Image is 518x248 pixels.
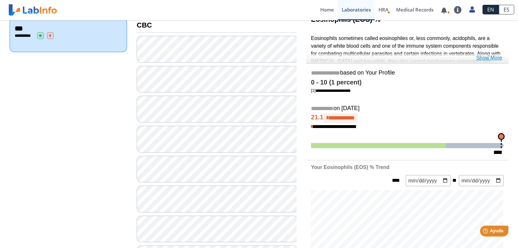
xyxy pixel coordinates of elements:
h5: on [DATE] [311,105,504,112]
input: mm/dd/yyyy [459,175,504,186]
input: mm/dd/yyyy [406,175,450,186]
a: EN [482,5,499,14]
b: Your Eosinophils (EOS) % Trend [311,164,389,170]
h4: 21.1 [311,113,504,123]
h4: 0 - 10 (1 percent) [311,79,504,86]
span: HRA [379,6,388,13]
a: Show More [476,54,502,62]
b: CBC [137,21,152,29]
p: Eosinophils sometimes called eosinophiles or, less commonly, acidophils, are a variety of white b... [311,35,504,88]
a: [1] [311,88,351,93]
iframe: Help widget launcher [461,223,511,241]
a: ES [499,5,514,14]
h5: based on Your Profile [311,69,504,77]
